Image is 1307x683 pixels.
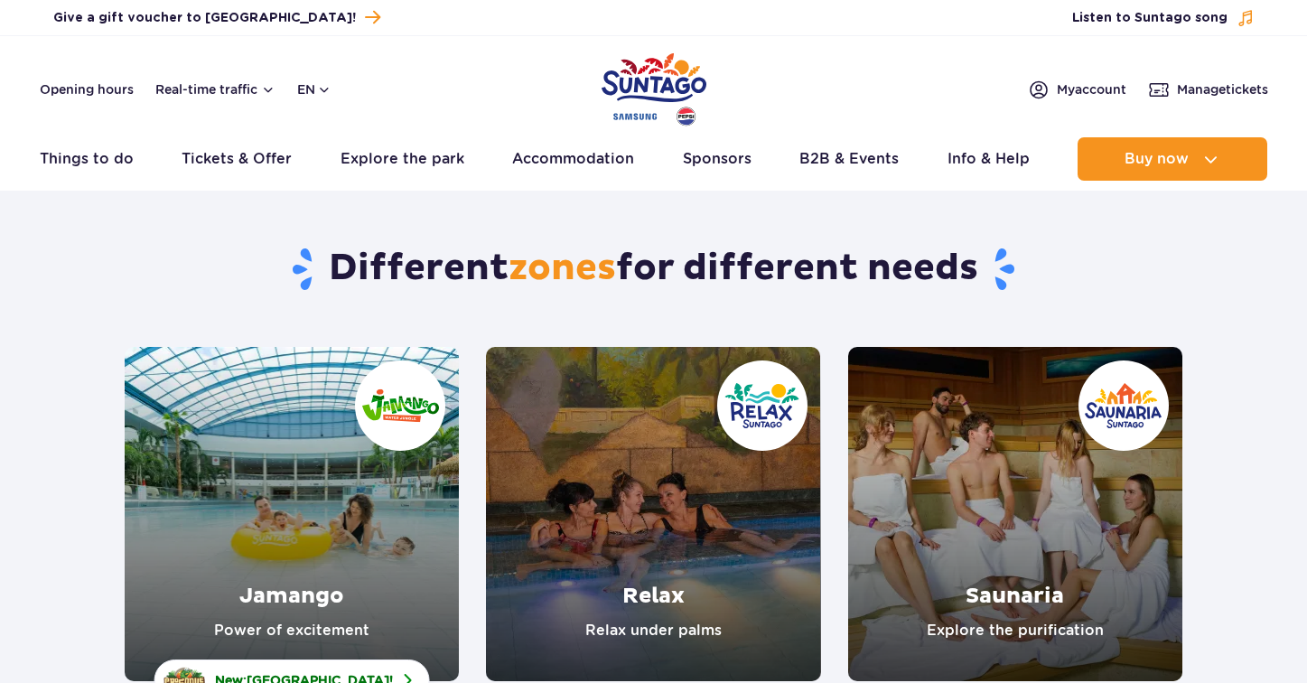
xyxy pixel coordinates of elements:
[182,137,292,181] a: Tickets & Offer
[1148,79,1268,100] a: Managetickets
[509,246,616,291] span: zones
[1078,137,1267,181] button: Buy now
[602,45,706,128] a: Park of Poland
[125,347,459,681] a: Jamango
[1057,80,1126,98] span: My account
[512,137,634,181] a: Accommodation
[40,80,134,98] a: Opening hours
[155,82,275,97] button: Real-time traffic
[683,137,752,181] a: Sponsors
[799,137,899,181] a: B2B & Events
[53,5,380,30] a: Give a gift voucher to [GEOGRAPHIC_DATA]!
[125,246,1182,293] h1: Different for different needs
[1072,9,1228,27] span: Listen to Suntago song
[1125,151,1189,167] span: Buy now
[40,137,134,181] a: Things to do
[1072,9,1255,27] button: Listen to Suntago song
[341,137,464,181] a: Explore the park
[848,347,1182,681] a: Saunaria
[948,137,1030,181] a: Info & Help
[297,80,331,98] button: en
[1028,79,1126,100] a: Myaccount
[486,347,820,681] a: Relax
[53,9,356,27] span: Give a gift voucher to [GEOGRAPHIC_DATA]!
[1177,80,1268,98] span: Manage tickets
